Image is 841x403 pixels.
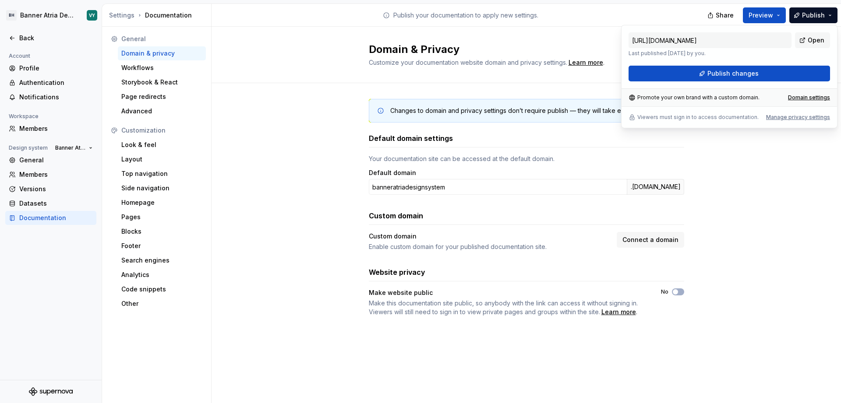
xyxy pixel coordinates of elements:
[369,288,645,297] div: Make website public
[637,114,759,121] p: Viewers must sign in to access documentation.
[788,94,830,101] a: Domain settings
[2,6,100,25] button: BHBanner Atria Design SystemVY
[121,184,202,193] div: Side navigation
[121,155,202,164] div: Layout
[703,7,739,23] button: Share
[766,114,830,121] button: Manage privacy settings
[121,140,202,149] div: Look & feel
[789,7,837,23] button: Publish
[121,198,202,207] div: Homepage
[118,75,206,89] a: Storybook & React
[121,78,202,87] div: Storybook & React
[393,11,538,20] p: Publish your documentation to apply new settings.
[5,111,42,122] div: Workspace
[5,122,96,136] a: Members
[121,299,202,308] div: Other
[118,224,206,238] a: Blocks
[5,196,96,210] a: Datasets
[627,179,684,195] div: .[DOMAIN_NAME]
[629,66,830,81] button: Publish changes
[55,144,85,151] span: Banner Atria Design System
[369,210,423,221] h3: Custom domain
[808,36,824,45] span: Open
[369,168,416,177] label: Default domain
[118,90,206,104] a: Page redirects
[5,211,96,225] a: Documentation
[121,227,202,236] div: Blocks
[5,76,96,90] a: Authentication
[19,170,93,179] div: Members
[802,11,825,20] span: Publish
[121,242,202,250] div: Footer
[5,168,96,182] a: Members
[19,214,93,222] div: Documentation
[121,270,202,279] div: Analytics
[5,143,51,153] div: Design system
[118,152,206,166] a: Layout
[121,92,202,101] div: Page redirects
[20,11,76,20] div: Banner Atria Design System
[121,213,202,221] div: Pages
[121,256,202,265] div: Search engines
[5,153,96,167] a: General
[369,267,425,277] h3: Website privacy
[118,297,206,311] a: Other
[369,133,453,144] h3: Default domain settings
[121,285,202,294] div: Code snippets
[19,93,93,102] div: Notifications
[5,182,96,196] a: Versions
[118,282,206,296] a: Code snippets
[19,156,93,165] div: General
[121,169,202,178] div: Top navigation
[5,31,96,45] a: Back
[109,11,208,20] div: Documentation
[567,60,604,66] span: .
[118,167,206,181] a: Top navigation
[369,59,567,66] span: Customize your documentation website domain and privacy settings.
[629,50,792,57] p: Last published [DATE] by you.
[121,49,202,58] div: Domain & privacy
[121,63,202,72] div: Workflows
[19,64,93,73] div: Profile
[369,232,611,241] div: Custom domain
[749,11,773,20] span: Preview
[743,7,786,23] button: Preview
[118,253,206,267] a: Search engines
[89,12,95,19] div: VY
[369,299,645,316] span: .
[121,107,202,116] div: Advanced
[109,11,134,20] button: Settings
[118,239,206,253] a: Footer
[5,61,96,75] a: Profile
[118,104,206,118] a: Advanced
[629,94,760,101] div: Promote your own brand with a custom domain.
[118,138,206,152] a: Look & feel
[19,185,93,193] div: Versions
[5,90,96,104] a: Notifications
[369,42,674,56] h2: Domain & Privacy
[569,58,603,67] a: Learn more
[5,51,34,61] div: Account
[19,34,93,42] div: Back
[617,232,684,248] button: Connect a domain
[369,299,638,315] span: Make this documentation site public, so anybody with the link can access it without signing in. V...
[716,11,734,20] span: Share
[390,106,671,115] div: Changes to domain and privacy settings don’t require publish — they will take effect immediately.
[29,387,73,396] svg: Supernova Logo
[601,308,636,316] a: Learn more
[121,126,202,135] div: Customization
[118,210,206,224] a: Pages
[369,242,611,251] div: Enable custom domain for your published documentation site.
[19,199,93,208] div: Datasets
[369,154,684,163] div: Your documentation site can be accessed at the default domain.
[19,124,93,133] div: Members
[121,35,202,43] div: General
[661,288,668,295] label: No
[118,268,206,282] a: Analytics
